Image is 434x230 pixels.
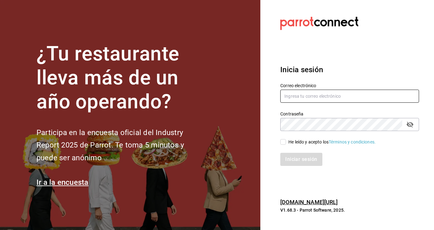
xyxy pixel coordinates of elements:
[280,83,419,88] label: Correo electrónico
[405,119,415,130] button: passwordField
[329,139,376,144] a: Términos y condiciones.
[288,139,376,145] div: He leído y acepto los
[36,42,205,114] h1: ¿Tu restaurante lleva más de un año operando?
[280,207,419,213] p: V1.68.3 - Parrot Software, 2025.
[280,112,419,116] label: Contraseña
[280,64,419,75] h3: Inicia sesión
[36,178,89,187] a: Ir a la encuesta
[280,199,338,205] a: [DOMAIN_NAME][URL]
[36,126,205,164] h2: Participa en la encuesta oficial del Industry Report 2025 de Parrot. Te toma 5 minutos y puede se...
[280,90,419,103] input: Ingresa tu correo electrónico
